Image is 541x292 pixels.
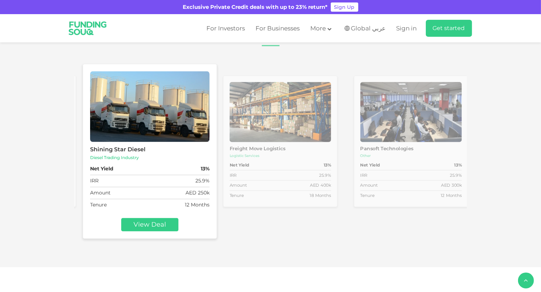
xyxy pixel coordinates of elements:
span: More [310,25,326,32]
div: Other [360,153,461,158]
div: Pansoft Technologies [360,145,461,152]
div: 25.9% [319,172,331,179]
strong: 13% [323,162,331,168]
div: Amount [229,182,247,189]
strong: 13% [454,162,461,168]
div: Amount [360,182,377,189]
strong: Net Yield [360,162,380,168]
div: Diesel Trading Industry [90,155,210,161]
div: IRR [229,172,236,179]
div: Freight Move Logistics [229,145,331,152]
div: AED 250k [186,189,210,197]
a: For Investors [205,23,247,34]
div: 12 Months [441,193,462,199]
div: AED 300k [441,182,462,189]
div: Tenure [360,193,374,199]
strong: 13% [201,165,210,173]
img: Business Image [90,71,210,142]
div: IRR [360,172,367,179]
a: Sign in [395,23,417,34]
div: AED 400k [310,182,331,189]
div: Shining Star Diesel [90,146,210,154]
div: 25.9% [195,177,210,185]
img: SA Flag [345,26,350,31]
div: Tenure [90,202,107,209]
span: Get started [433,25,465,31]
img: Business Image [360,82,461,142]
div: 25.9% [449,172,461,179]
a: For Businesses [254,23,301,34]
button: back [518,273,534,288]
strong: Net Yield [229,162,249,168]
a: View Deal [121,218,178,232]
img: Business Image [229,82,331,142]
span: Sign in [396,25,417,32]
div: 18 Months [310,193,331,199]
span: Global عربي [351,24,386,33]
strong: Net Yield [90,165,113,173]
div: Exclusive Private Credit deals with up to 23% return* [183,3,328,11]
div: Amount [90,189,111,197]
a: Sign Up [331,2,358,12]
div: Logistic Services [229,153,331,158]
div: Tenure [229,193,243,199]
div: 12 Months [185,202,210,209]
img: Logo [64,16,112,41]
div: IRR [90,177,99,185]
